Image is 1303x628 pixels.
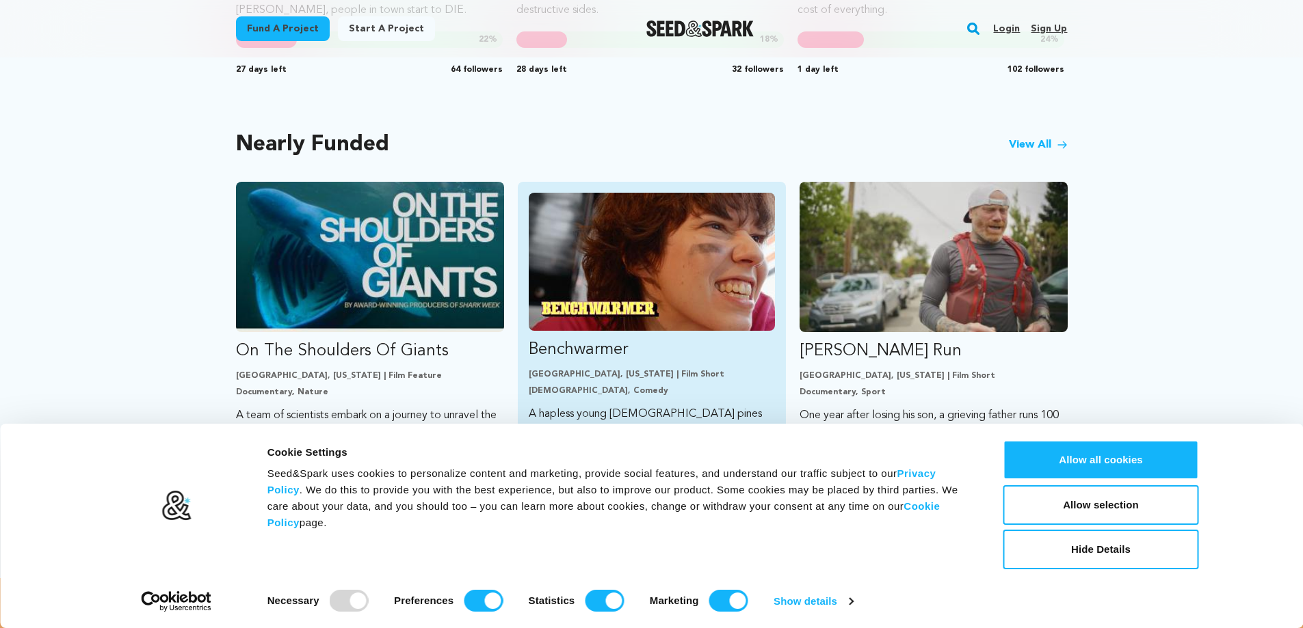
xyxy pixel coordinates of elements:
a: Sign up [1031,18,1067,40]
p: A hapless young [DEMOGRAPHIC_DATA] pines for her best friend from the sidelines of her soccer games [529,405,775,462]
button: Hide Details [1003,530,1199,569]
a: Fund Benchwarmer [529,193,775,462]
p: Documentary, Nature [236,387,504,398]
strong: Necessary [267,595,319,606]
p: Benchwarmer [529,339,775,361]
p: One year after losing his son, a grieving father runs 100 miles in a single day—pushing through p... [800,406,1068,463]
button: Allow all cookies [1003,440,1199,480]
a: Seed&Spark Homepage [646,21,754,37]
span: 28 days left [516,64,567,75]
span: 27 days left [236,64,287,75]
img: logo [161,490,192,521]
p: Documentary, Sport [800,387,1068,398]
p: On The Shoulders Of Giants [236,340,504,362]
a: Start a project [338,16,435,41]
a: Login [993,18,1020,40]
span: 32 followers [732,64,784,75]
a: Show details [774,591,853,612]
span: 64 followers [451,64,503,75]
span: 1 day left [798,64,839,75]
a: Usercentrics Cookiebot - opens in a new window [116,591,236,612]
div: Cookie Settings [267,444,973,461]
strong: Marketing [650,595,699,606]
button: Allow selection [1003,485,1199,525]
a: Fund On The Shoulders Of Giants [236,182,504,463]
span: 102 followers [1008,64,1064,75]
a: Fund a project [236,16,330,41]
p: [DEMOGRAPHIC_DATA], Comedy [529,385,775,396]
img: Seed&Spark Logo Dark Mode [646,21,754,37]
p: [GEOGRAPHIC_DATA], [US_STATE] | Film Short [800,370,1068,381]
a: Fund Ryan’s Run [800,182,1068,463]
p: [GEOGRAPHIC_DATA], [US_STATE] | Film Short [529,369,775,380]
h2: Nearly Funded [236,135,389,154]
strong: Preferences [394,595,453,606]
strong: Statistics [529,595,575,606]
p: [PERSON_NAME] Run [800,340,1068,362]
a: View All [1009,137,1068,153]
p: A team of scientists embark on a journey to unravel the mysteries one of the largest sharks on th... [236,406,504,463]
p: [GEOGRAPHIC_DATA], [US_STATE] | Film Feature [236,370,504,381]
div: Seed&Spark uses cookies to personalize content and marketing, provide social features, and unders... [267,465,973,531]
